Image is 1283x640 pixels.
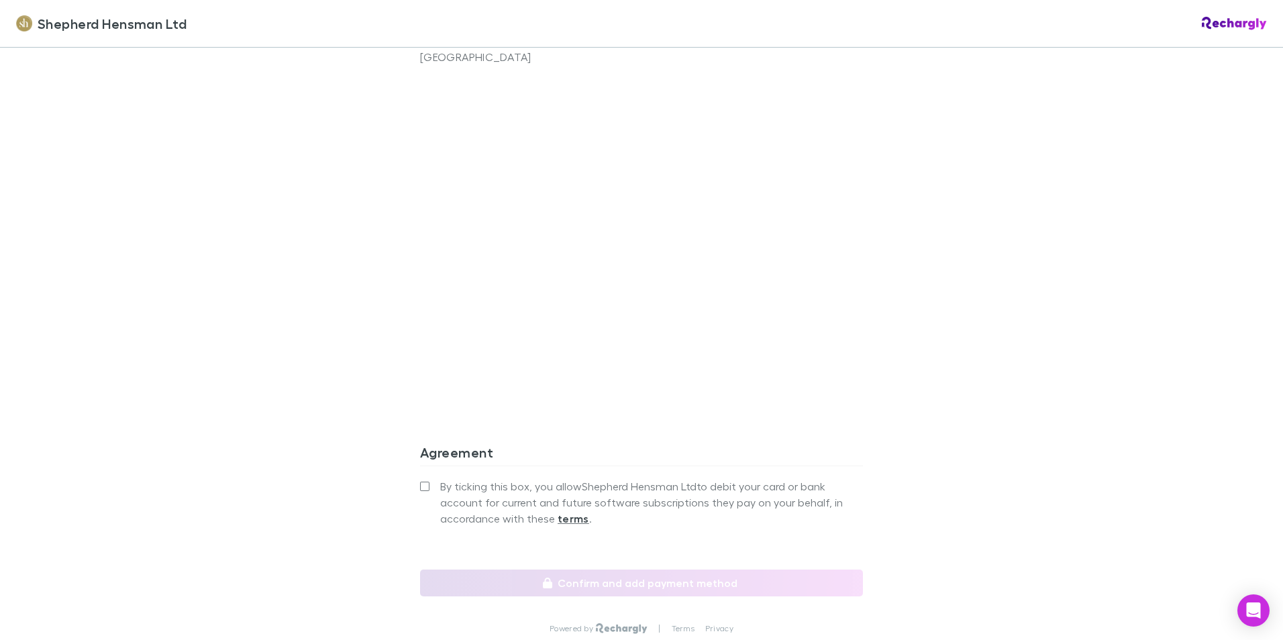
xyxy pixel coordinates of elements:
p: [GEOGRAPHIC_DATA] [420,49,641,65]
p: | [658,623,660,634]
button: Confirm and add payment method [420,570,863,596]
img: Rechargly Logo [1202,17,1267,30]
span: By ticking this box, you allow Shepherd Hensman Ltd to debit your card or bank account for curren... [440,478,863,527]
img: Shepherd Hensman Ltd's Logo [16,15,32,32]
div: Open Intercom Messenger [1237,594,1270,627]
a: Terms [672,623,695,634]
p: Powered by [550,623,596,634]
img: Rechargly Logo [596,623,648,634]
h3: Agreement [420,444,863,466]
strong: terms [558,512,589,525]
a: Privacy [705,623,733,634]
span: Shepherd Hensman Ltd [38,13,187,34]
iframe: Secure address input frame [417,73,866,382]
